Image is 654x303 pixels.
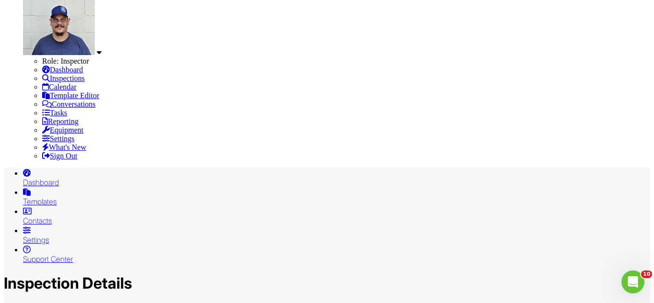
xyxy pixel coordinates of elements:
[42,91,99,100] a: Template Editor
[42,109,67,117] a: Tasks
[23,216,650,225] div: Contacts
[23,168,650,187] a: Dashboard
[23,254,650,264] div: Support Center
[621,270,644,293] iframe: Intercom live chat
[42,66,83,74] a: Dashboard
[23,245,650,264] a: Support Center
[23,225,650,245] a: Settings
[42,57,89,65] span: Role: Inspector
[42,126,83,134] a: Equipment
[42,74,85,82] a: Inspections
[23,178,650,187] div: Dashboard
[23,197,650,206] div: Templates
[42,117,79,125] a: Reporting
[42,100,96,108] a: Conversations
[4,274,650,292] h1: Inspection Details
[42,143,86,151] a: What's New
[23,206,650,225] a: Contacts
[42,83,77,91] a: Calendar
[23,235,650,245] div: Settings
[23,187,650,206] a: Templates
[641,270,652,278] span: 10
[42,152,77,160] a: Sign Out
[42,135,75,143] a: Settings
